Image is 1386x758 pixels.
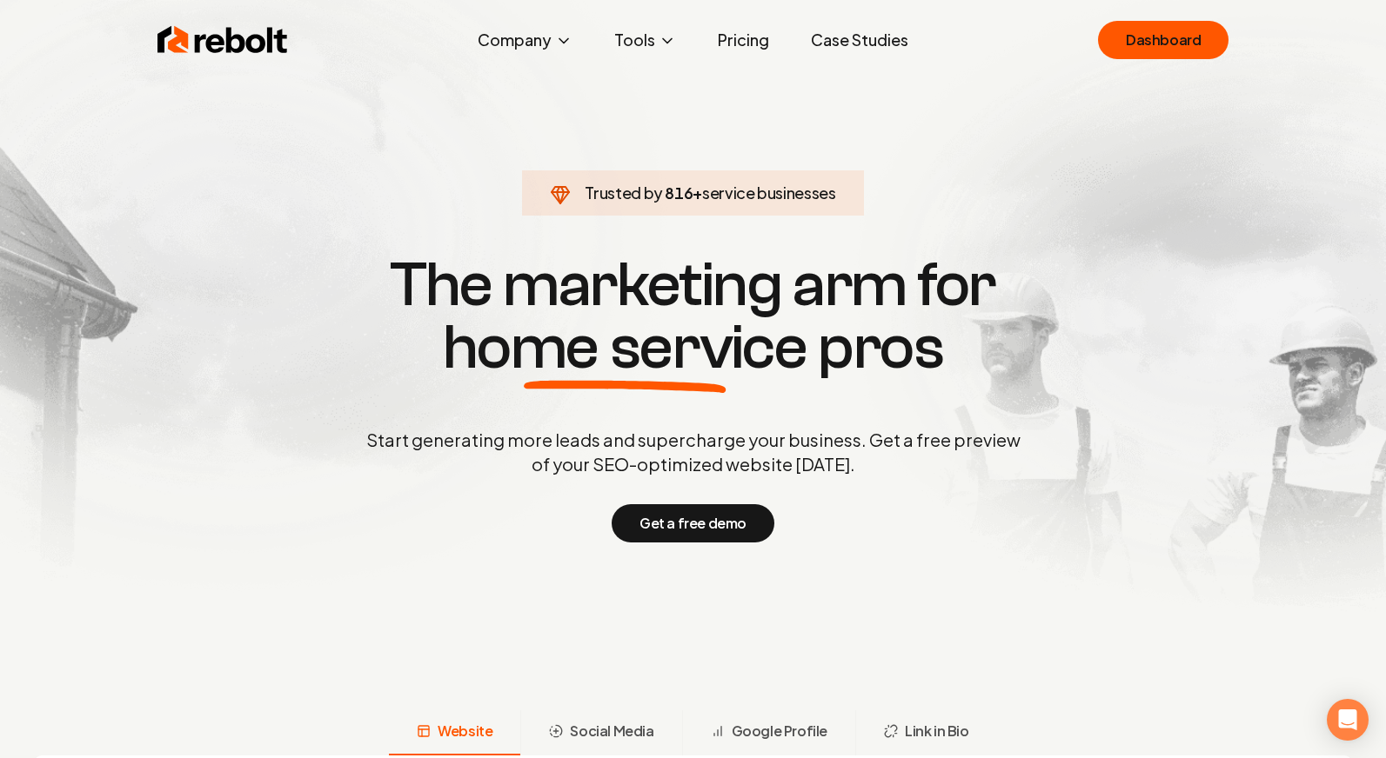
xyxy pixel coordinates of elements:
span: service businesses [702,183,836,203]
button: Company [464,23,586,57]
img: Rebolt Logo [157,23,288,57]
div: Open Intercom Messenger [1327,699,1369,741]
span: Social Media [570,721,653,741]
button: Get a free demo [612,504,774,542]
button: Tools [600,23,690,57]
a: Dashboard [1098,21,1229,59]
button: Social Media [520,710,681,755]
span: Trusted by [585,183,662,203]
a: Pricing [704,23,783,57]
button: Google Profile [682,710,855,755]
button: Link in Bio [855,710,997,755]
h1: The marketing arm for pros [276,254,1111,379]
span: 816 [665,181,693,205]
span: Website [438,721,492,741]
span: + [693,183,702,203]
span: home service [443,316,807,379]
span: Google Profile [732,721,827,741]
span: Link in Bio [905,721,969,741]
button: Website [389,710,520,755]
a: Case Studies [797,23,922,57]
p: Start generating more leads and supercharge your business. Get a free preview of your SEO-optimiz... [363,428,1024,476]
